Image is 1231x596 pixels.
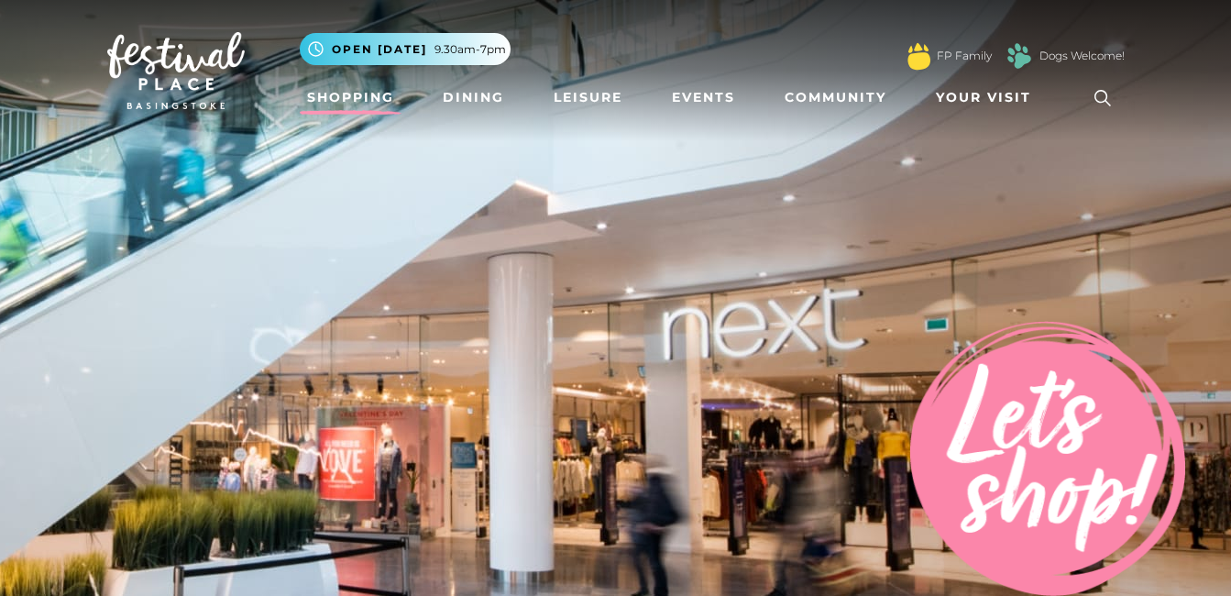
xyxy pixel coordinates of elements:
span: Your Visit [936,88,1031,107]
a: Events [665,81,742,115]
span: 9.30am-7pm [434,41,506,58]
a: Dining [435,81,511,115]
a: Dogs Welcome! [1039,48,1125,64]
img: Festival Place Logo [107,32,245,109]
a: Shopping [300,81,401,115]
span: Open [DATE] [332,41,427,58]
a: Leisure [546,81,630,115]
a: Community [777,81,894,115]
button: Open [DATE] 9.30am-7pm [300,33,511,65]
a: FP Family [937,48,992,64]
a: Your Visit [929,81,1048,115]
